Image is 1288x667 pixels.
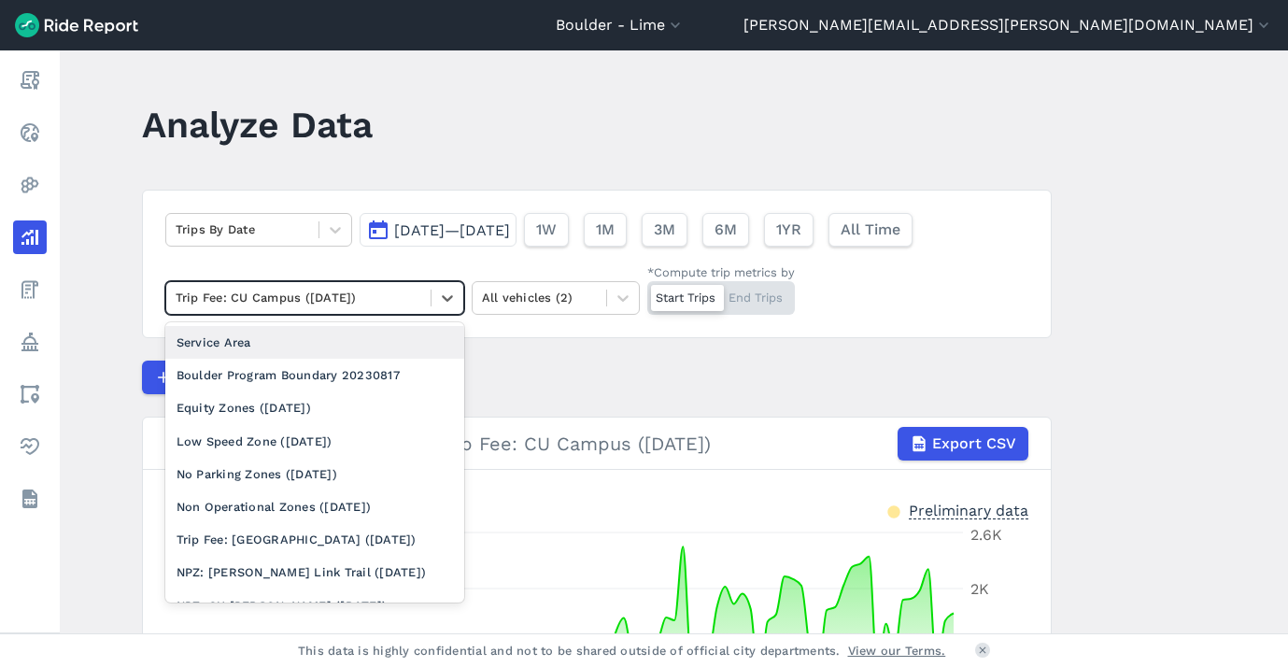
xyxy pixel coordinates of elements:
span: Export CSV [932,433,1016,455]
h1: Analyze Data [142,99,373,150]
img: Ride Report [15,13,138,37]
div: Service Area [165,326,464,359]
button: Export CSV [898,427,1028,461]
div: *Compute trip metrics by [647,263,795,281]
span: [DATE]—[DATE] [394,221,510,239]
div: Trips By Date | Starts | Lime | Trip Fee: CU Campus ([DATE]) [165,427,1028,461]
tspan: 2.6K [970,526,1002,544]
div: NPZ: CU [PERSON_NAME] ([DATE]) [165,589,464,622]
div: Preliminary data [909,500,1028,519]
a: Analyze [13,220,47,254]
a: Realtime [13,116,47,149]
button: [DATE]—[DATE] [360,213,517,247]
div: Boulder Program Boundary 20230817 [165,359,464,391]
a: View our Terms. [848,642,946,660]
tspan: 2K [970,580,989,598]
a: Report [13,64,47,97]
a: Datasets [13,482,47,516]
a: Policy [13,325,47,359]
button: 1W [524,213,569,247]
button: [PERSON_NAME][EMAIL_ADDRESS][PERSON_NAME][DOMAIN_NAME] [743,14,1273,36]
a: Health [13,430,47,463]
span: 6M [715,219,737,241]
a: Areas [13,377,47,411]
div: Low Speed Zone ([DATE]) [165,425,464,458]
span: 1W [536,219,557,241]
button: All Time [828,213,913,247]
div: Trip Fee: [GEOGRAPHIC_DATA] ([DATE]) [165,523,464,556]
button: 3M [642,213,687,247]
a: Fees [13,273,47,306]
div: No Parking Zones ([DATE]) [165,458,464,490]
button: Boulder - Lime [556,14,685,36]
span: All Time [841,219,900,241]
a: Heatmaps [13,168,47,202]
button: Compare Metrics [142,361,314,394]
span: 1M [596,219,615,241]
span: 1YR [776,219,801,241]
div: NPZ: [PERSON_NAME] Link Trail ([DATE]) [165,556,464,589]
span: 3M [654,219,675,241]
button: 6M [702,213,749,247]
button: 1M [584,213,627,247]
button: 1YR [764,213,814,247]
div: Equity Zones ([DATE]) [165,391,464,424]
div: Non Operational Zones ([DATE]) [165,490,464,523]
